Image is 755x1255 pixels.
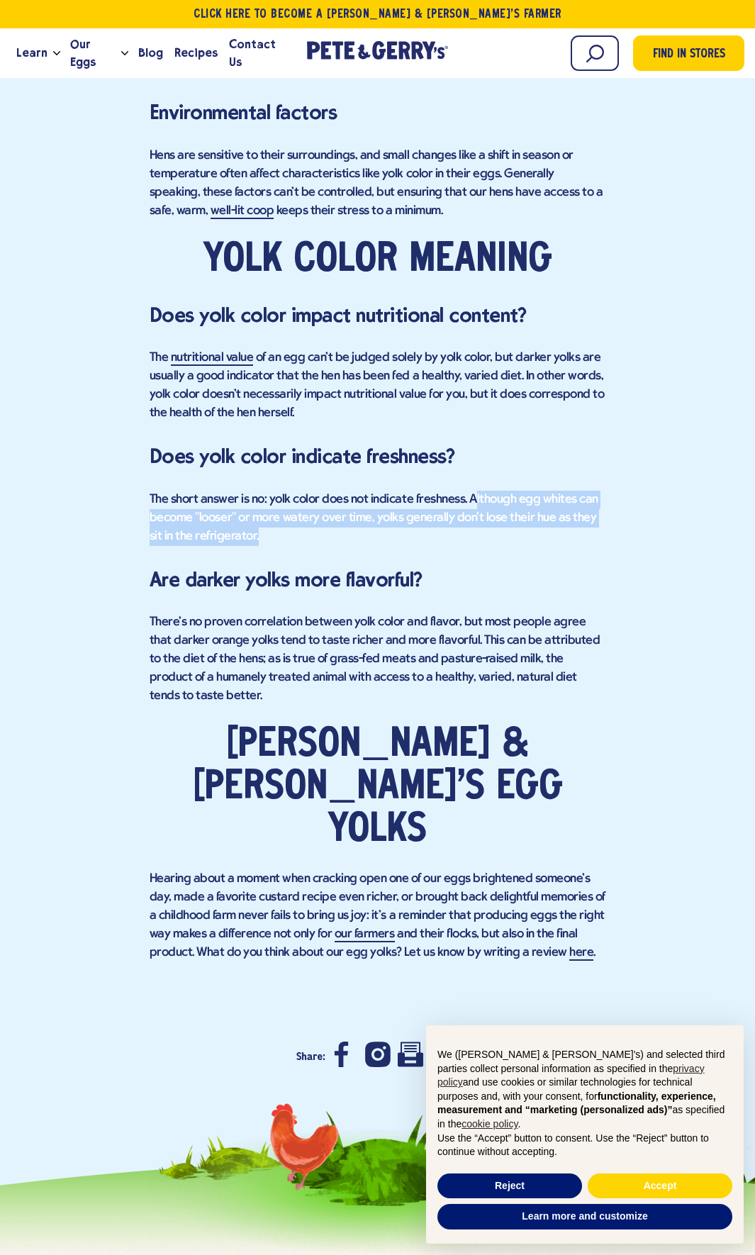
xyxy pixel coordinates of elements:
[462,1118,518,1129] a: cookie policy
[150,613,606,705] p: There's no proven correlation between yolk color and flavor, but most people agree that darker or...
[211,204,274,219] a: well-lit coop
[150,564,606,596] h3: Are darker yolks more flavorful?
[133,34,169,72] a: Blog
[437,1204,732,1229] button: Learn more and customize
[437,1132,732,1159] p: Use the “Accept” button to consent. Use the “Reject” button to continue without accepting.
[138,44,163,62] span: Blog
[150,491,606,546] p: The short answer is no: yolk color does not indicate freshness. Although egg whites can become "l...
[150,349,606,423] p: The of an egg can't be judged solely by yolk color, but darker yolks are usually a good indicator...
[150,239,606,281] h2: Yolk Color Meaning
[70,35,115,71] span: Our Eggs
[150,300,606,331] h3: Does yolk color impact nutritional content?
[223,34,293,72] a: Contact Us
[150,724,606,852] h2: [PERSON_NAME] & [PERSON_NAME]'s egg yolks
[588,1173,732,1199] button: Accept
[121,51,128,56] button: Open the dropdown menu for Our Eggs
[633,35,744,71] a: Find in Stores
[437,1173,582,1199] button: Reject
[653,45,725,65] span: Find in Stores
[65,34,121,72] a: Our Eggs
[229,35,287,71] span: Contact Us
[169,34,223,72] a: Recipes
[150,97,606,128] h3: Environmental factors
[11,34,53,72] a: Learn
[174,44,218,62] span: Recipes
[150,441,606,472] h3: Does yolk color indicate freshness?
[335,927,395,942] a: our farmers
[150,147,606,221] p: Hens are sensitive to their surroundings, and small changes like a shift in season or temperature...
[53,51,60,56] button: Open the dropdown menu for Learn
[16,44,47,62] span: Learn
[437,1048,732,1132] p: We ([PERSON_NAME] & [PERSON_NAME]'s) and selected third parties collect personal information as s...
[569,946,593,961] a: here
[150,870,606,962] p: Hearing about a moment when cracking open one of our eggs brightened someone's day, made a favori...
[171,351,254,366] a: nutritional value
[296,1037,325,1077] h3: Share:
[571,35,619,71] input: Search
